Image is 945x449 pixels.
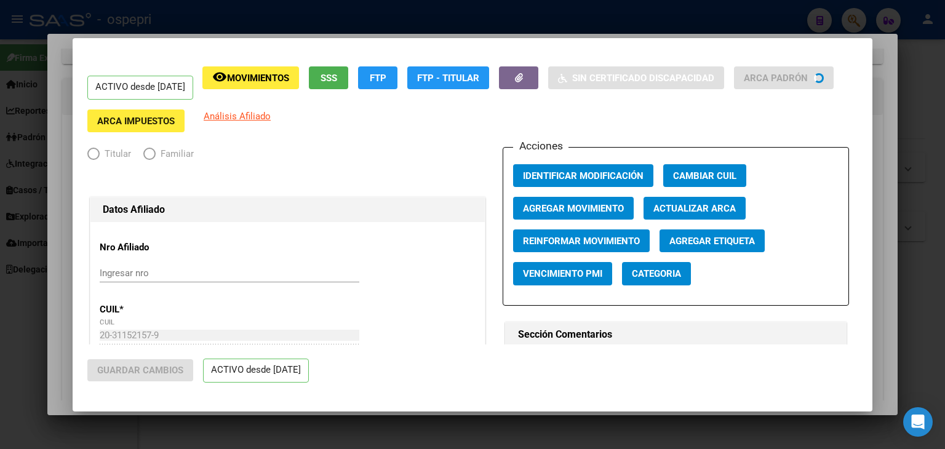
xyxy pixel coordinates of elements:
[669,236,755,247] span: Agregar Etiqueta
[100,240,212,255] p: Nro Afiliado
[204,111,271,122] span: Análisis Afiliado
[622,262,691,285] button: Categoria
[644,197,746,220] button: Actualizar ARCA
[227,73,289,84] span: Movimientos
[417,73,479,84] span: FTP - Titular
[663,164,746,187] button: Cambiar CUIL
[321,73,337,84] span: SSS
[202,66,299,89] button: Movimientos
[87,109,185,132] button: ARCA Impuestos
[513,197,634,220] button: Agregar Movimiento
[523,269,602,280] span: Vencimiento PMI
[513,262,612,285] button: Vencimiento PMI
[513,164,653,187] button: Identificar Modificación
[903,407,933,437] div: Open Intercom Messenger
[513,229,650,252] button: Reinformar Movimiento
[203,359,309,383] p: ACTIVO desde [DATE]
[523,203,624,214] span: Agregar Movimiento
[632,269,681,280] span: Categoria
[518,327,834,342] h1: Sección Comentarios
[309,66,348,89] button: SSS
[660,229,765,252] button: Agregar Etiqueta
[370,73,386,84] span: FTP
[87,359,193,381] button: Guardar Cambios
[407,66,489,89] button: FTP - Titular
[523,236,640,247] span: Reinformar Movimiento
[97,116,175,127] span: ARCA Impuestos
[523,170,644,181] span: Identificar Modificación
[653,203,736,214] span: Actualizar ARCA
[513,138,568,154] h3: Acciones
[358,66,397,89] button: FTP
[156,147,194,161] span: Familiar
[87,151,206,162] mat-radio-group: Elija una opción
[744,73,808,84] span: ARCA Padrón
[673,170,736,181] span: Cambiar CUIL
[100,147,131,161] span: Titular
[97,365,183,376] span: Guardar Cambios
[572,73,714,84] span: Sin Certificado Discapacidad
[548,66,724,89] button: Sin Certificado Discapacidad
[212,70,227,84] mat-icon: remove_red_eye
[87,76,193,100] p: ACTIVO desde [DATE]
[100,303,212,317] p: CUIL
[734,66,834,89] button: ARCA Padrón
[103,202,472,217] h1: Datos Afiliado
